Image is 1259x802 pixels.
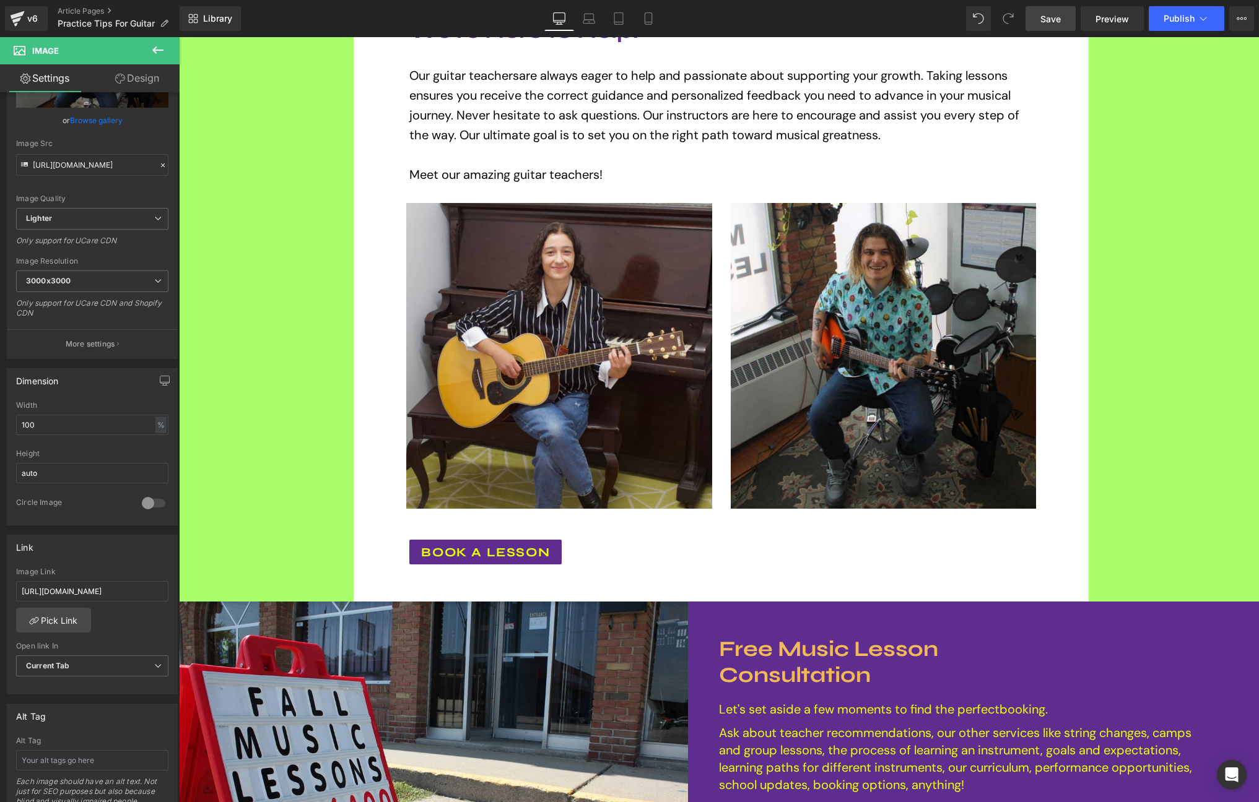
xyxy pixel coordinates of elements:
[230,28,854,108] p: Our guitar teachers are always eager to help and passionate about supporting your growth. Taking ...
[16,369,59,386] div: Dimension
[16,736,168,745] div: Alt Tag
[203,13,232,24] span: Library
[544,6,574,31] a: Desktop
[16,154,168,176] input: Link
[996,6,1021,31] button: Redo
[574,6,604,31] a: Laptop
[70,110,123,131] a: Browse gallery
[1229,6,1254,31] button: More
[1149,6,1224,31] button: Publish
[16,581,168,601] input: https://your-shop.myshopify.com
[1040,12,1061,25] span: Save
[180,6,241,31] a: New Library
[966,6,991,31] button: Undo
[16,449,168,458] div: Height
[634,6,663,31] a: Mobile
[16,257,168,265] div: Image Resolution
[16,415,168,435] input: auto
[1096,12,1129,25] span: Preview
[16,298,168,326] div: Only support for UCare CDN and Shopify CDN
[16,114,168,127] div: or
[540,687,1052,778] div: Ask about teacher recommendations, our other services like string changes, camps and group lesson...
[5,6,48,31] a: v6
[16,236,168,254] div: Only support for UCare CDN
[155,416,167,433] div: %
[16,498,129,511] div: Circle Image
[16,642,168,650] div: Open link In
[26,276,71,285] b: 3000x3000
[16,139,168,148] div: Image Src
[7,329,177,358] button: More settings
[58,19,155,28] span: Practice Tips For Guitar
[16,535,33,553] div: Link
[26,213,52,223] b: Lighter
[821,664,869,680] span: booking.
[1217,760,1247,790] div: Open Intercom Messenger
[16,567,168,576] div: Image Link
[16,704,46,722] div: Alt Tag
[25,11,40,27] div: v6
[16,750,168,770] input: Your alt tags go here
[16,194,168,203] div: Image Quality
[540,599,759,625] strong: Free Music Lesson
[92,64,182,92] a: Design
[16,463,168,483] input: auto
[604,6,634,31] a: Tablet
[26,661,70,670] b: Current Tab
[230,502,383,527] a: Book a lesson
[540,625,692,651] strong: Consultation
[58,6,180,16] a: Article Pages
[66,338,115,350] p: More settings
[1164,14,1195,24] span: Publish
[230,127,854,147] p: Meet our amazing guitar teachers!
[32,46,59,56] span: Image
[1081,6,1144,31] a: Preview
[540,664,821,680] span: Let's set aside a few moments to find the perfect
[16,401,168,410] div: Width
[16,608,91,632] a: Pick Link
